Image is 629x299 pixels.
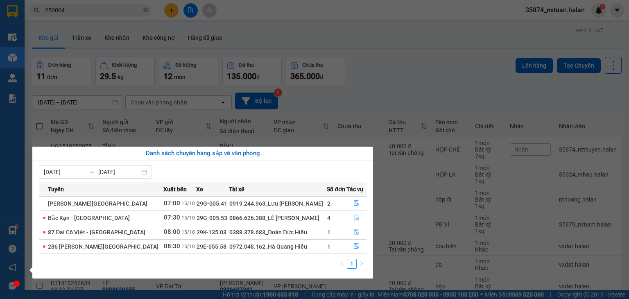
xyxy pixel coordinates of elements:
span: 29K-135.03 [197,229,226,236]
span: 1 [327,243,330,250]
button: file-done [347,197,367,210]
span: 07:00 [164,199,180,207]
span: file-done [353,243,359,250]
button: right [357,259,367,269]
span: 29G-005.41 [197,200,227,207]
div: 0388.378.683_Đoàn Đức Hiếu [229,228,326,237]
li: Next Page [357,259,367,269]
span: 07:30 [164,214,180,221]
span: 08:00 [164,228,180,236]
div: Danh sách chuyến hàng sắp về văn phòng [39,149,367,159]
span: file-done [353,229,359,236]
span: 15/10 [181,244,195,249]
span: Tài xế [229,185,244,194]
span: 15/10 [181,201,195,206]
span: 29E-055.58 [197,243,226,250]
li: Previous Page [337,259,347,269]
span: Xuất bến [163,185,187,194]
span: left [339,261,344,266]
div: 0866.626.388_LÊ [PERSON_NAME] [229,213,326,222]
span: file-done [353,200,359,207]
span: file-done [353,215,359,221]
span: 2 [327,200,330,207]
span: 1 [327,229,330,236]
span: 15/10 [181,229,195,235]
div: 0972.048.162_Hà Quang Hiếu [229,242,326,251]
span: 29G-005.53 [197,215,227,221]
button: file-done [347,240,367,253]
span: to [88,169,95,175]
span: swap-right [88,169,95,175]
button: file-done [347,211,367,224]
button: file-done [347,226,367,239]
span: 08:30 [164,242,180,250]
span: Số đơn [327,185,345,194]
span: Bắc Kạn - [GEOGRAPHIC_DATA] [48,215,130,221]
span: 87 Đại Cồ Việt - [GEOGRAPHIC_DATA] [48,229,145,236]
span: [PERSON_NAME][GEOGRAPHIC_DATA] [48,200,147,207]
span: Tác vụ [346,185,363,194]
span: 286 [PERSON_NAME][GEOGRAPHIC_DATA] [48,243,158,250]
button: left [337,259,347,269]
span: 15/10 [181,215,195,221]
span: 4 [327,215,330,221]
span: Xe [196,185,203,194]
input: Từ ngày [44,168,85,177]
span: Tuyến [48,185,64,194]
input: Đến ngày [98,168,140,177]
span: right [359,261,364,266]
a: 1 [347,259,356,268]
div: 0919.244.963_Lưu [PERSON_NAME] [229,199,326,208]
li: 1 [347,259,357,269]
